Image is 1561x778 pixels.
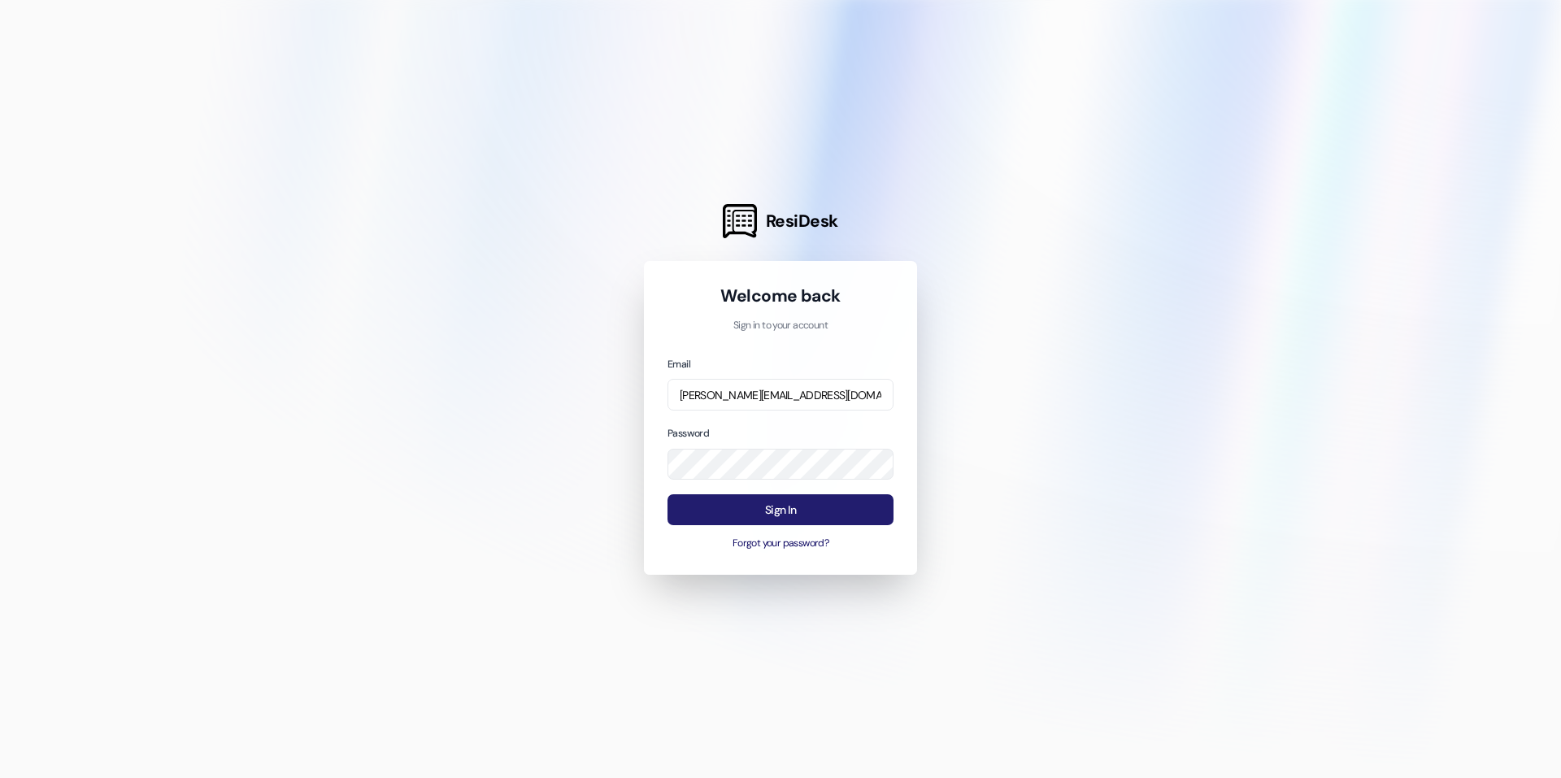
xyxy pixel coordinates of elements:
input: name@example.com [667,379,894,411]
p: Sign in to your account [667,319,894,333]
button: Forgot your password? [667,537,894,551]
img: ResiDesk Logo [723,204,757,238]
span: ResiDesk [766,210,838,233]
label: Password [667,427,709,440]
h1: Welcome back [667,285,894,307]
label: Email [667,358,690,371]
button: Sign In [667,494,894,526]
